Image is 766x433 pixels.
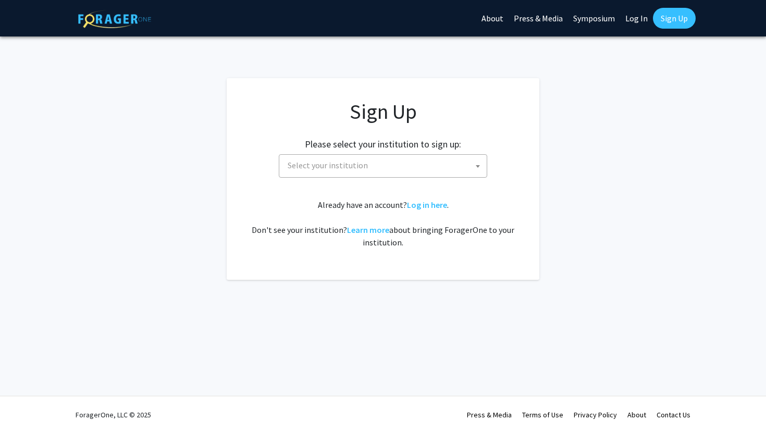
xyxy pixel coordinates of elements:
[347,225,389,235] a: Learn more about bringing ForagerOne to your institution
[653,8,696,29] a: Sign Up
[279,154,487,178] span: Select your institution
[574,410,617,419] a: Privacy Policy
[288,160,368,170] span: Select your institution
[522,410,563,419] a: Terms of Use
[467,410,512,419] a: Press & Media
[78,10,151,28] img: ForagerOne Logo
[248,99,518,124] h1: Sign Up
[283,155,487,176] span: Select your institution
[76,397,151,433] div: ForagerOne, LLC © 2025
[248,199,518,249] div: Already have an account? . Don't see your institution? about bringing ForagerOne to your institut...
[407,200,447,210] a: Log in here
[305,139,461,150] h2: Please select your institution to sign up:
[657,410,690,419] a: Contact Us
[627,410,646,419] a: About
